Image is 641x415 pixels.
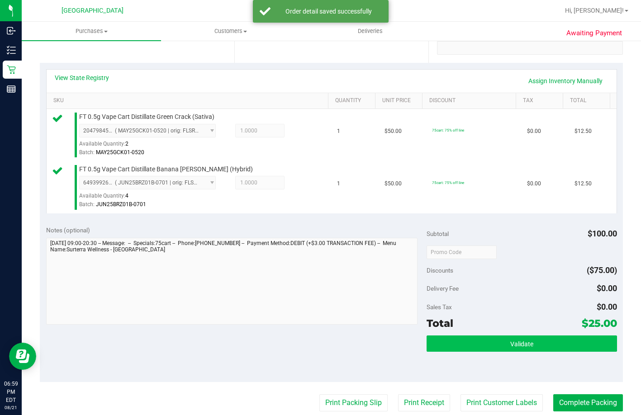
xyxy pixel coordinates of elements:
span: $0.00 [527,179,541,188]
a: Customers [161,22,300,41]
span: Batch: [79,149,95,156]
a: Total [570,97,606,104]
a: Deliveries [300,22,440,41]
span: $25.00 [582,317,617,330]
span: 2 [125,141,128,147]
span: Batch: [79,201,95,207]
div: Available Quantity: [79,137,223,155]
span: 4 [125,193,128,199]
span: Delivery Fee [427,285,459,292]
span: Total [427,317,453,330]
inline-svg: Retail [7,65,16,74]
span: $0.00 [527,127,541,136]
span: Awaiting Payment [566,28,622,38]
button: Complete Packing [553,394,623,411]
span: Purchases [22,27,161,35]
p: 06:59 PM EDT [4,380,18,404]
span: Discounts [427,262,453,278]
a: SKU [53,97,325,104]
span: $50.00 [385,127,402,136]
input: Promo Code [427,245,497,259]
span: 75cart: 75% off line [432,128,464,132]
a: Tax [523,97,559,104]
span: ($75.00) [587,265,617,275]
a: Discount [429,97,513,104]
a: Quantity [335,97,371,104]
span: Sales Tax [427,303,452,311]
p: 08/21 [4,404,18,411]
div: Available Quantity: [79,189,223,207]
span: 1 [337,127,340,136]
inline-svg: Reports [7,85,16,94]
inline-svg: Inventory [7,46,16,55]
span: 1 [337,179,340,188]
button: Print Packing Slip [319,394,388,411]
span: Notes (optional) [46,226,90,234]
span: Validate [510,340,533,348]
span: [GEOGRAPHIC_DATA] [62,7,123,14]
span: JUN25BRZ01B-0701 [96,201,146,207]
span: 75cart: 75% off line [432,180,464,185]
a: Purchases [22,22,161,41]
span: $0.00 [597,302,617,311]
button: Validate [427,335,617,352]
span: $12.50 [575,179,592,188]
a: View State Registry [55,73,109,82]
span: FT 0.5g Vape Cart Distillate Banana [PERSON_NAME] (Hybrid) [79,165,253,174]
span: FT 0.5g Vape Cart Distillate Green Crack (Sativa) [79,113,214,121]
a: Assign Inventory Manually [522,73,608,89]
iframe: Resource center [9,343,36,370]
span: MAY25GCK01-0520 [96,149,144,156]
span: $100.00 [588,229,617,238]
span: $0.00 [597,283,617,293]
button: Print Customer Labels [461,394,543,411]
span: $50.00 [385,179,402,188]
span: Customers [161,27,300,35]
inline-svg: Inbound [7,26,16,35]
div: Order detail saved successfully [275,7,382,16]
a: Unit Price [382,97,418,104]
span: Subtotal [427,230,449,237]
span: Hi, [PERSON_NAME]! [565,7,624,14]
span: Deliveries [346,27,395,35]
span: $12.50 [575,127,592,136]
button: Print Receipt [398,394,450,411]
